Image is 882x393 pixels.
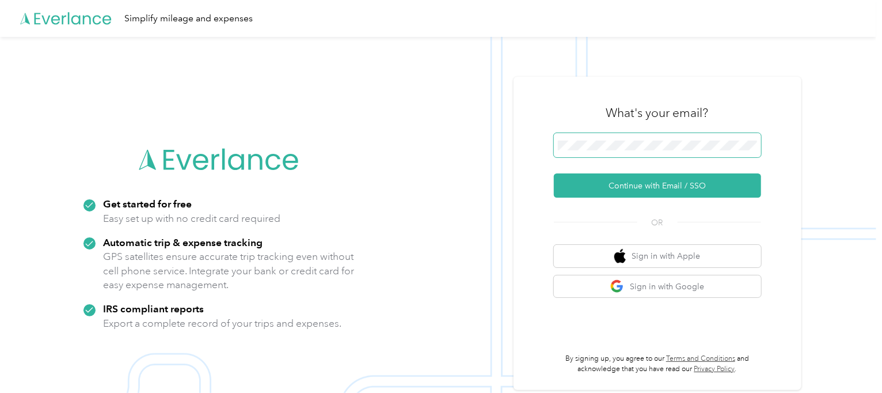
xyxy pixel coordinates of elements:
[637,217,678,229] span: OR
[104,250,355,292] p: GPS satellites ensure accurate trip tracking even without cell phone service. Integrate your bank...
[610,279,625,294] img: google logo
[606,105,709,121] h3: What's your email?
[104,316,342,331] p: Export a complete record of your trips and expenses.
[104,303,204,315] strong: IRS compliant reports
[124,12,253,26] div: Simplify mileage and expenses
[104,236,263,248] strong: Automatic trip & expense tracking
[104,198,192,210] strong: Get started for free
[104,211,281,226] p: Easy set up with no credit card required
[666,354,735,363] a: Terms and Conditions
[554,173,761,198] button: Continue with Email / SSO
[554,354,761,374] p: By signing up, you agree to our and acknowledge that you have read our .
[554,245,761,267] button: apple logoSign in with Apple
[694,365,735,373] a: Privacy Policy
[554,275,761,298] button: google logoSign in with Google
[614,249,626,263] img: apple logo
